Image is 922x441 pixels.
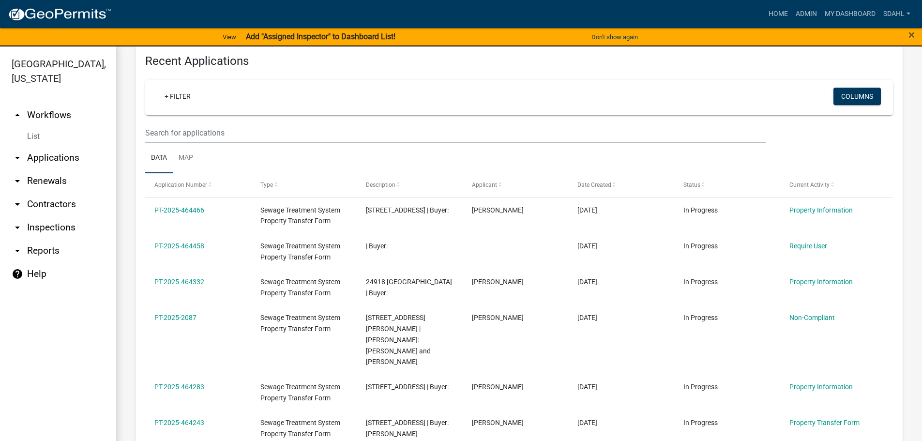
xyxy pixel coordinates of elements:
[789,206,853,214] a: Property Information
[879,5,914,23] a: sdahl
[154,419,204,426] a: PT-2025-464243
[833,88,881,105] button: Columns
[154,206,204,214] a: PT-2025-464466
[12,198,23,210] i: arrow_drop_down
[908,29,915,41] button: Close
[145,123,766,143] input: Search for applications
[683,206,718,214] span: In Progress
[683,278,718,286] span: In Progress
[577,206,597,214] span: 08/15/2025
[173,143,199,174] a: Map
[780,173,886,197] datatable-header-cell: Current Activity
[789,419,860,426] a: Property Transfer Form
[260,314,340,333] span: Sewage Treatment System Property Transfer Form
[260,419,340,438] span: Sewage Treatment System Property Transfer Form
[789,278,853,286] a: Property Information
[260,383,340,402] span: Sewage Treatment System Property Transfer Form
[577,182,611,188] span: Date Created
[472,182,497,188] span: Applicant
[366,242,388,250] span: | Buyer:
[260,206,340,225] span: Sewage Treatment System Property Transfer Form
[246,32,395,41] strong: Add "Assigned Inspector" to Dashboard List!
[765,5,792,23] a: Home
[683,383,718,391] span: In Progress
[366,383,449,391] span: 1 INDUSTRIAL PARK DR | Buyer:
[683,419,718,426] span: In Progress
[145,173,251,197] datatable-header-cell: Application Number
[472,314,524,321] span: Jasmine Ecker
[588,29,642,45] button: Don't show again
[366,314,431,365] span: 29847 CANDOR HALL RD | Buyer: James Herman and Carolyn Herman
[683,242,718,250] span: In Progress
[366,206,449,214] span: 111 WEST AVE | Buyer:
[12,222,23,233] i: arrow_drop_down
[674,173,780,197] datatable-header-cell: Status
[789,182,830,188] span: Current Activity
[12,152,23,164] i: arrow_drop_down
[260,182,273,188] span: Type
[219,29,240,45] a: View
[154,383,204,391] a: PT-2025-464283
[154,278,204,286] a: PT-2025-464332
[12,175,23,187] i: arrow_drop_down
[568,173,674,197] datatable-header-cell: Date Created
[157,88,198,105] a: + Filter
[683,182,700,188] span: Status
[789,314,835,321] a: Non-Compliant
[357,173,463,197] datatable-header-cell: Description
[472,206,524,214] span: Kari Bergland
[908,28,915,42] span: ×
[154,242,204,250] a: PT-2025-464458
[472,278,524,286] span: Jacob Bigelow
[577,383,597,391] span: 08/15/2025
[12,245,23,257] i: arrow_drop_down
[789,242,827,250] a: Require User
[154,182,207,188] span: Application Number
[577,278,597,286] span: 08/15/2025
[366,278,452,297] span: 24918 WALL LAKE POINT CIR | Buyer:
[577,419,597,426] span: 08/15/2025
[577,314,597,321] span: 08/15/2025
[821,5,879,23] a: My Dashboard
[154,314,196,321] a: PT-2025-2087
[683,314,718,321] span: In Progress
[789,383,853,391] a: Property Information
[12,109,23,121] i: arrow_drop_up
[792,5,821,23] a: Admin
[463,173,569,197] datatable-header-cell: Applicant
[260,242,340,261] span: Sewage Treatment System Property Transfer Form
[12,268,23,280] i: help
[145,54,893,68] h4: Recent Applications
[145,143,173,174] a: Data
[260,278,340,297] span: Sewage Treatment System Property Transfer Form
[251,173,357,197] datatable-header-cell: Type
[366,419,449,438] span: 27777 340TH AVE | Buyer: Aaron A. Ekola
[472,383,524,391] span: Missy Marquardt
[366,182,395,188] span: Description
[577,242,597,250] span: 08/15/2025
[472,419,524,426] span: Jasmine Ecker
